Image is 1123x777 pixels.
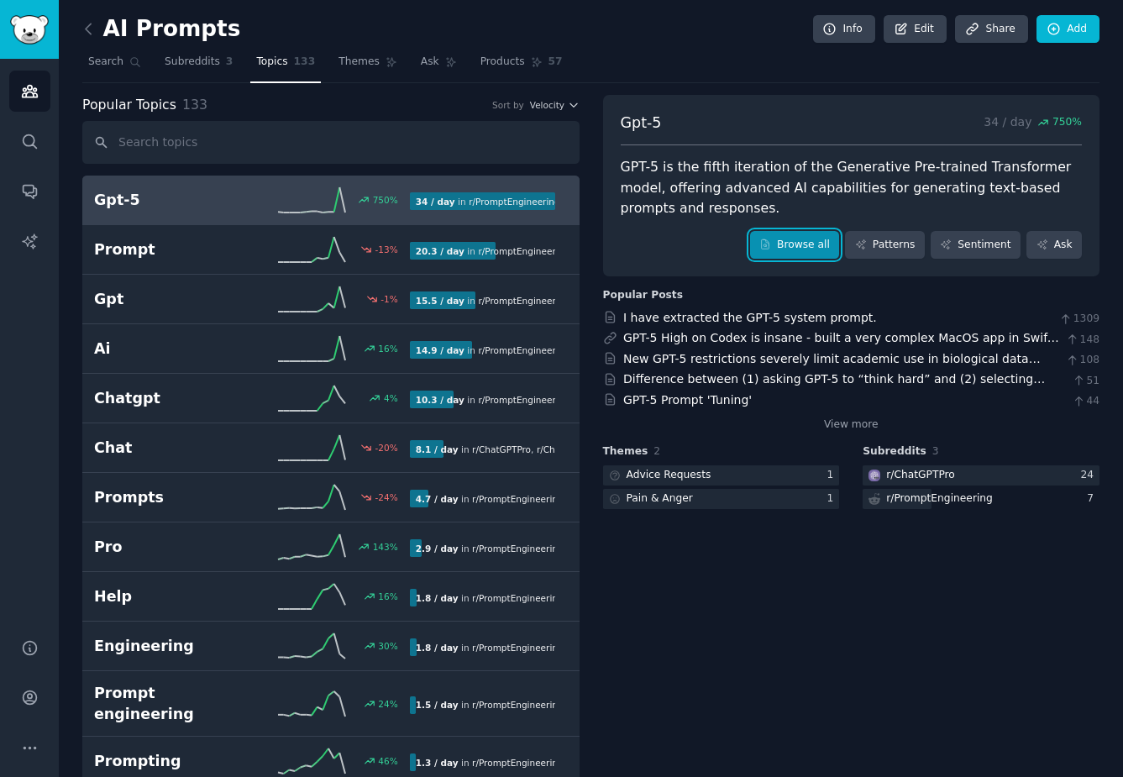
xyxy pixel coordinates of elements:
[333,49,403,83] a: Themes
[603,288,684,303] div: Popular Posts
[886,468,955,483] div: r/ ChatGPTPro
[416,543,459,554] b: 2.9 / day
[1080,468,1099,483] div: 24
[884,15,947,44] a: Edit
[827,468,839,483] div: 1
[375,442,398,454] div: -20 %
[1072,374,1099,389] span: 51
[480,55,525,70] span: Products
[410,753,556,771] div: in
[256,55,287,70] span: Topics
[82,572,580,622] a: Help16%1.8 / dayin r/PromptEngineering
[94,537,252,558] h2: Pro
[82,374,580,423] a: Chatgpt4%10.3 / dayin r/PromptEngineering
[863,489,1099,510] a: r/PromptEngineering7
[82,473,580,522] a: Prompts-24%4.7 / dayin r/PromptEngineering
[159,49,239,83] a: Subreddits3
[824,417,879,433] a: View more
[863,444,926,459] span: Subreddits
[931,231,1021,260] a: Sentiment
[416,700,459,710] b: 1.5 / day
[750,231,840,260] a: Browse all
[82,176,580,225] a: Gpt-5750%34 / dayin r/PromptEngineering
[416,395,464,405] b: 10.3 / day
[416,758,459,768] b: 1.3 / day
[623,352,1041,383] a: New GPT-5 restrictions severely limit academic use in biological data analysis
[653,445,660,457] span: 2
[410,291,556,309] div: in
[94,487,252,508] h2: Prompts
[416,494,459,504] b: 4.7 / day
[623,331,1059,362] a: GPT-5 High on Codex is insane - built a very complex MacOS app in Swift with it
[416,345,464,355] b: 14.9 / day
[94,683,252,724] h2: Prompt engineering
[478,296,569,306] span: r/ PromptEngineering
[621,157,1083,219] div: GPT-5 is the fifth iteration of the Generative Pre-trained Transformer model, offering advanced A...
[82,49,147,83] a: Search
[378,698,397,710] div: 24 %
[492,99,524,111] div: Sort by
[294,55,316,70] span: 133
[603,465,840,486] a: Advice Requests1
[603,444,648,459] span: Themes
[226,55,234,70] span: 3
[82,622,580,671] a: Engineering30%1.8 / dayin r/PromptEngineering
[531,444,533,454] span: ,
[530,99,580,111] button: Velocity
[1065,353,1099,368] span: 108
[421,55,439,70] span: Ask
[82,324,580,374] a: Ai16%14.9 / dayin r/PromptEngineering
[416,296,464,306] b: 15.5 / day
[82,225,580,275] a: Prompt-13%20.3 / dayin r/PromptEngineering
[475,49,569,83] a: Products57
[1026,231,1082,260] a: Ask
[623,372,1045,403] a: Difference between (1) asking GPT-5 to “think hard” and (2) selecting “GPT-5 Thinking” model?
[627,491,693,507] div: Pain & Anger
[537,444,643,454] span: r/ ChatGPTPromptGenius
[984,113,1082,134] p: 34 / day
[94,438,252,459] h2: Chat
[627,468,711,483] div: Advice Requests
[82,522,580,572] a: Pro143%2.9 / dayin r/PromptEngineering
[416,593,459,603] b: 1.8 / day
[94,289,252,310] h2: Gpt
[472,543,564,554] span: r/ PromptEngineering
[10,15,49,45] img: GummySearch logo
[621,113,662,134] span: Gpt-5
[603,489,840,510] a: Pain & Anger1
[886,491,993,507] div: r/ PromptEngineering
[94,751,252,772] h2: Prompting
[478,345,569,355] span: r/ PromptEngineering
[373,194,398,206] div: 750 %
[416,246,464,256] b: 20.3 / day
[416,643,459,653] b: 1.8 / day
[623,393,752,407] a: GPT-5 Prompt 'Tuning'
[410,192,556,210] div: in
[416,197,455,207] b: 34 / day
[955,15,1027,44] a: Share
[375,244,398,255] div: -13 %
[1058,312,1099,327] span: 1309
[1087,491,1099,507] div: 7
[813,15,875,44] a: Info
[384,392,398,404] div: 4 %
[410,242,556,260] div: in
[410,440,556,458] div: in
[932,445,939,457] span: 3
[1036,15,1099,44] a: Add
[548,55,563,70] span: 57
[410,589,556,606] div: in
[410,539,556,557] div: in
[378,640,397,652] div: 30 %
[410,638,556,656] div: in
[82,275,580,324] a: Gpt-1%15.5 / dayin r/PromptEngineering
[472,643,564,653] span: r/ PromptEngineering
[94,190,252,211] h2: Gpt-5
[82,95,176,116] span: Popular Topics
[1072,394,1099,409] span: 44
[380,293,397,305] div: -1 %
[378,591,397,602] div: 16 %
[472,444,531,454] span: r/ ChatGPTPro
[1065,333,1099,348] span: 148
[88,55,123,70] span: Search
